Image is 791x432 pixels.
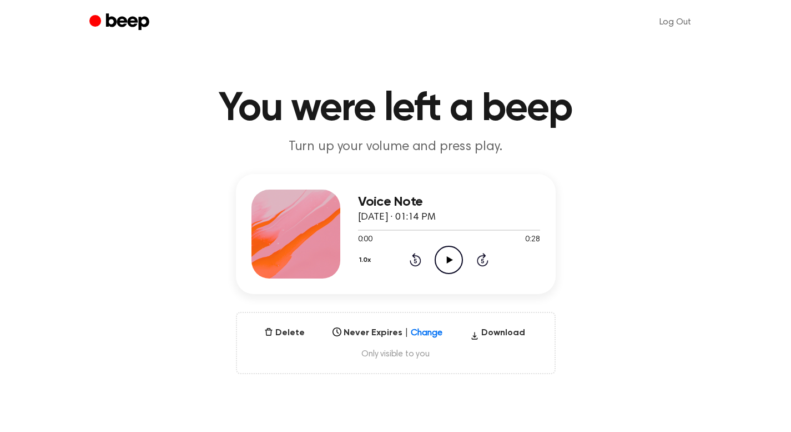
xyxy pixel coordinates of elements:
a: Log Out [648,9,702,36]
p: Turn up your volume and press play. [183,138,609,156]
span: 0:00 [358,234,372,246]
span: Only visible to you [250,349,541,360]
h3: Voice Note [358,195,540,210]
h1: You were left a beep [112,89,680,129]
button: Delete [260,326,309,340]
button: Download [466,326,530,344]
button: 1.0x [358,251,375,270]
a: Beep [89,12,152,33]
span: 0:28 [525,234,540,246]
span: [DATE] · 01:14 PM [358,212,436,222]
